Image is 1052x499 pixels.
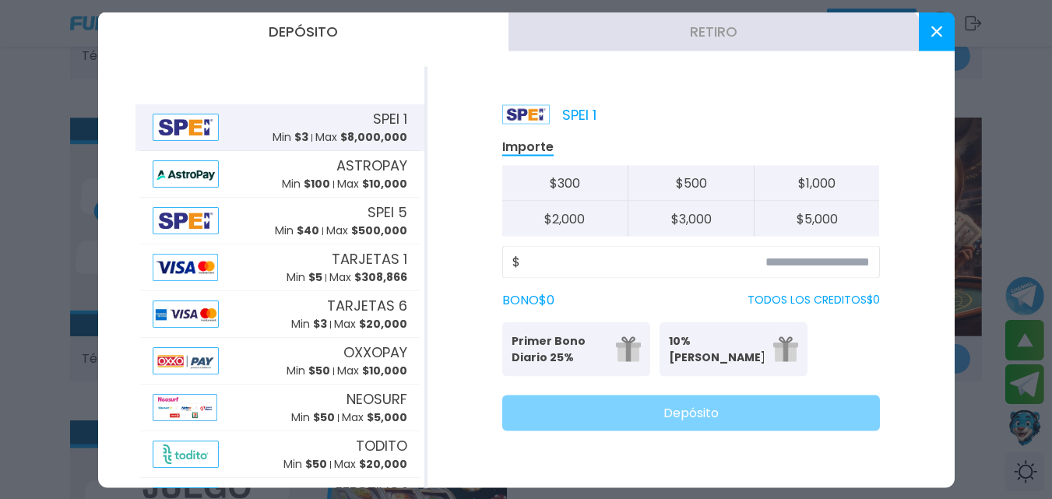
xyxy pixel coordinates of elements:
img: Alipay [153,206,220,234]
button: Primer Bono Diario 25% [502,322,650,376]
img: Alipay [153,440,220,467]
img: Alipay [153,346,220,374]
button: AlipayNEOSURFMin $50Max $5,000 [135,384,424,430]
p: Min [287,363,330,379]
img: Alipay [153,253,218,280]
span: $ 50 [305,456,327,472]
p: Max [337,176,407,192]
button: AlipayOXXOPAYMin $50Max $10,000 [135,337,424,384]
p: Max [315,129,407,146]
button: AlipayTARJETAS 1Min $5Max $308,866 [135,244,424,290]
span: $ 5,000 [367,409,407,425]
img: Alipay [153,393,217,420]
p: Max [334,316,407,332]
button: $300 [502,165,628,201]
img: Alipay [153,300,220,327]
span: SPEI 1 [373,108,407,129]
p: Max [337,363,407,379]
button: AlipayASTROPAYMin $100Max $10,000 [135,150,424,197]
span: $ 50 [308,363,330,378]
img: gift [773,336,798,361]
p: Max [342,409,407,426]
span: TARJETAS 1 [332,248,407,269]
p: SPEI 1 [502,104,596,125]
span: $ [512,252,520,271]
button: Depósito [502,395,880,430]
button: AlipayTARJETAS 6Min $3Max $20,000 [135,290,424,337]
button: $1,000 [754,165,880,201]
p: Primer Bono Diario 25% [512,332,607,365]
span: $ 3 [294,129,308,145]
button: 10% [PERSON_NAME] [660,322,807,376]
button: AlipaySPEI 5Min $40Max $500,000 [135,197,424,244]
p: Min [275,223,319,239]
span: $ 8,000,000 [340,129,407,145]
img: Platform Logo [502,104,550,124]
span: $ 100 [304,176,330,192]
p: 10% [PERSON_NAME] [669,332,764,365]
span: $ 50 [313,409,335,425]
img: gift [616,336,641,361]
p: Max [329,269,407,286]
p: Min [273,129,308,146]
span: TARJETAS 6 [327,295,407,316]
p: Min [291,409,335,426]
span: OXXOPAY [343,342,407,363]
span: $ 3 [313,316,327,332]
p: Min [291,316,327,332]
p: TODOS LOS CREDITOS $ 0 [748,292,880,308]
span: $ 5 [308,269,322,285]
span: $ 308,866 [354,269,407,285]
img: Alipay [153,113,220,140]
label: BONO $ 0 [502,290,554,309]
p: Min [282,176,330,192]
button: AlipaySPEI 1Min $3Max $8,000,000 [135,104,424,150]
span: ASTROPAY [336,155,407,176]
p: Min [283,456,327,473]
span: $ 10,000 [362,363,407,378]
button: Depósito [98,12,508,51]
p: Min [287,269,322,286]
p: Max [334,456,407,473]
button: $5,000 [754,201,880,236]
span: $ 40 [297,223,319,238]
span: $ 10,000 [362,176,407,192]
button: $3,000 [628,201,754,236]
span: SPEI 5 [368,202,407,223]
span: NEOSURF [347,388,407,409]
span: TODITO [356,435,407,456]
button: AlipayTODITOMin $50Max $20,000 [135,430,424,477]
p: Importe [502,138,554,156]
button: $500 [628,165,754,201]
button: Retiro [508,12,919,51]
button: $2,000 [502,201,628,236]
span: $ 500,000 [351,223,407,238]
img: Alipay [153,160,220,187]
span: $ 20,000 [359,316,407,332]
span: $ 20,000 [359,456,407,472]
p: Max [326,223,407,239]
